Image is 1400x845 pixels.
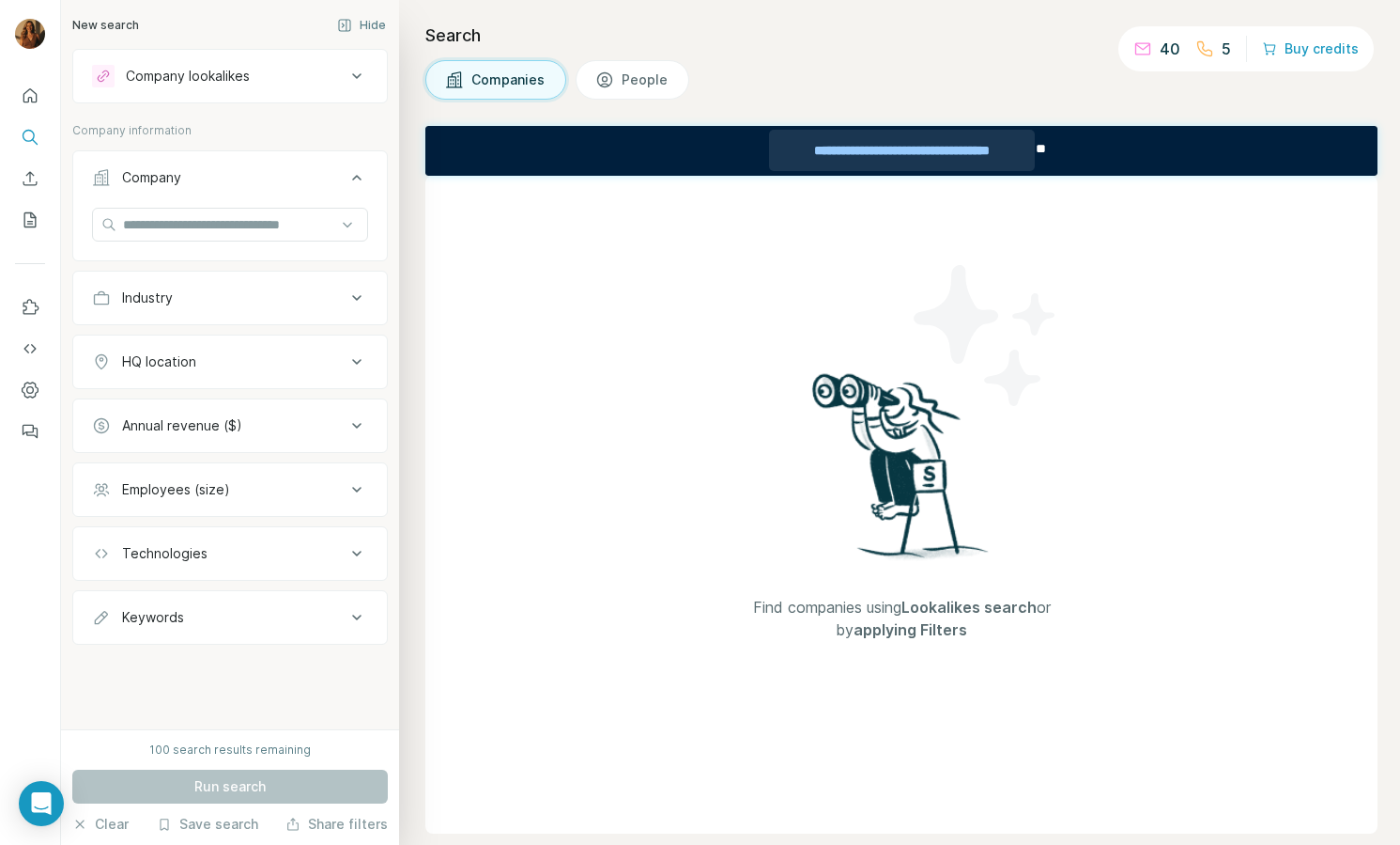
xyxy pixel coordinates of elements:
button: Technologies [73,531,387,576]
button: Quick start [15,79,45,113]
button: Clear [72,815,129,834]
button: Dashboard [15,373,45,407]
button: Company [73,155,387,208]
button: Employees (size) [73,467,387,512]
button: Hide [324,11,399,39]
p: 40 [1160,38,1180,60]
button: Use Surfe on LinkedIn [15,290,45,324]
button: Industry [73,275,387,321]
button: HQ location [73,339,387,384]
div: Open Intercom Messenger [19,781,64,826]
span: Lookalikes search [901,598,1037,617]
button: Search [15,120,45,154]
button: Keywords [73,595,387,640]
div: Technologies [122,544,208,563]
div: HQ location [122,352,196,371]
img: Avatar [15,19,45,49]
div: Annual revenue ($) [122,416,242,435]
div: 100 search results remaining [149,742,311,759]
img: Surfe Illustration - Woman searching with binoculars [804,368,999,578]
img: Surfe Illustration - Stars [901,251,1070,420]
div: New search [72,17,139,34]
button: Use Surfe API [15,332,45,366]
button: Share filters [285,815,388,834]
h4: Search [425,23,1377,49]
p: 5 [1222,38,1231,60]
button: Save search [157,815,258,834]
button: Annual revenue ($) [73,403,387,448]
div: Keywords [122,608,184,627]
span: Find companies using or by [732,596,1070,641]
button: Company lookalikes [73,54,387,99]
button: Enrich CSV [15,162,45,196]
p: Company information [72,122,388,139]
span: People [622,70,669,89]
div: Company [122,168,181,187]
div: Industry [122,289,173,307]
span: applying Filters [854,620,967,639]
button: Feedback [15,415,45,448]
span: Companies [471,70,546,89]
div: Company lookalikes [126,67,250,86]
iframe: Banner [425,126,1377,176]
button: Buy credits [1262,36,1359,62]
button: My lists [15,203,45,237]
div: Employees (size) [122,480,230,499]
